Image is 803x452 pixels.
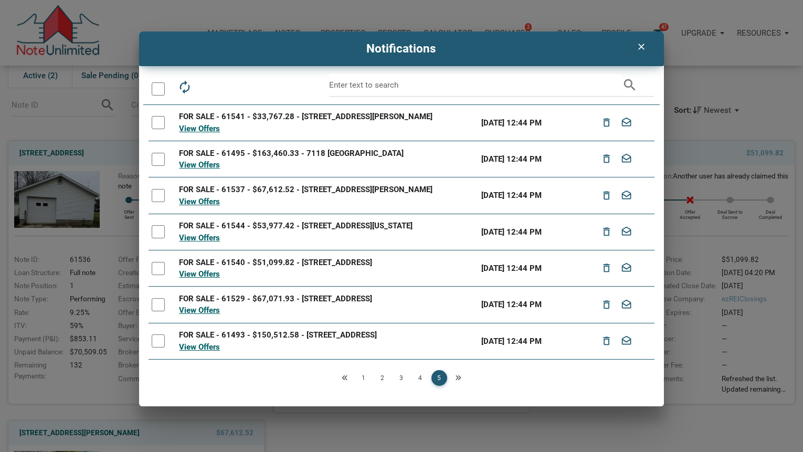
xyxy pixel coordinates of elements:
[179,124,220,133] a: View Offers
[179,160,220,170] a: View Offers
[597,186,617,206] button: delete_outline
[147,40,657,58] h4: Notifications
[478,105,579,141] td: [DATE] 12:44 PM
[617,149,637,169] button: drafts
[478,323,579,359] td: [DATE] 12:44 PM
[478,141,579,177] td: [DATE] 12:44 PM
[179,220,475,232] div: FOR SALE - 61544 - $53,977.42 - [STREET_ADDRESS][US_STATE]
[600,186,613,205] i: delete_outline
[620,332,632,351] i: drafts
[597,113,617,133] button: delete_outline
[622,74,638,97] i: search
[375,370,390,386] a: 2
[356,370,372,386] a: 1
[617,331,637,351] button: drafts
[617,258,637,278] button: drafts
[173,74,196,98] button: autorenew
[620,186,632,205] i: drafts
[600,150,613,169] i: delete_outline
[179,148,475,160] div: FOR SALE - 61495 - $163,460.33 - 7118 [GEOGRAPHIC_DATA]
[620,150,632,169] i: drafts
[597,258,617,278] button: delete_outline
[179,306,220,315] a: View Offers
[478,250,579,287] td: [DATE] 12:44 PM
[620,259,632,278] i: drafts
[179,111,475,123] div: FOR SALE - 61541 - $33,767.28 - [STREET_ADDRESS][PERSON_NAME]
[179,293,475,305] div: FOR SALE - 61529 - $67,071.93 - [STREET_ADDRESS]
[597,331,617,351] button: delete_outline
[177,80,192,94] i: autorenew
[450,370,466,386] a: Next
[478,214,579,250] td: [DATE] 12:44 PM
[600,113,613,132] i: delete_outline
[600,259,613,278] i: delete_outline
[179,233,220,243] a: View Offers
[413,370,428,386] a: 4
[179,257,475,269] div: FOR SALE - 61540 - $51,099.82 - [STREET_ADDRESS]
[179,342,220,352] a: View Offers
[394,370,409,386] a: 3
[597,295,617,315] button: delete_outline
[617,222,637,242] button: drafts
[617,295,637,315] button: drafts
[337,370,353,386] a: Previous
[329,74,621,97] input: Enter text to search
[179,269,220,279] a: View Offers
[179,197,220,206] a: View Offers
[597,222,617,242] button: delete_outline
[620,295,632,314] i: drafts
[179,184,475,196] div: FOR SALE - 61537 - $67,612.52 - [STREET_ADDRESS][PERSON_NAME]
[620,113,632,132] i: drafts
[617,186,637,206] button: drafts
[478,287,579,323] td: [DATE] 12:44 PM
[635,41,648,52] i: clear
[628,37,654,57] button: clear
[620,223,632,241] i: drafts
[179,329,475,341] div: FOR SALE - 61493 - $150,512.58 - [STREET_ADDRESS]
[597,149,617,169] button: delete_outline
[478,177,579,214] td: [DATE] 12:44 PM
[600,295,613,314] i: delete_outline
[600,223,613,241] i: delete_outline
[617,113,637,133] button: drafts
[600,332,613,351] i: delete_outline
[431,370,447,386] a: 5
